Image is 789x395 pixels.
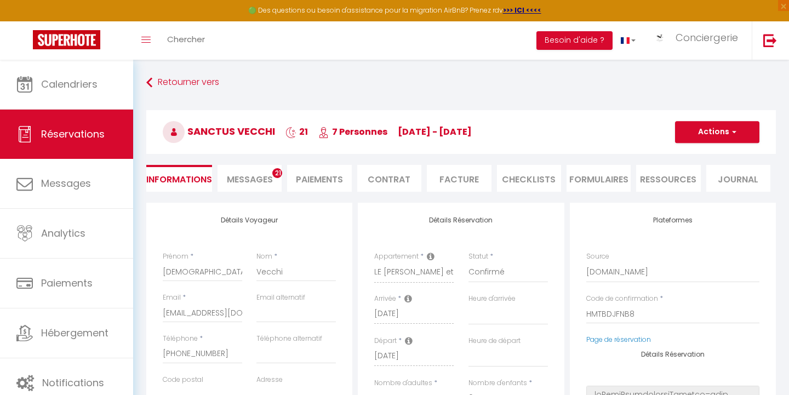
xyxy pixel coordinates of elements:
li: Facture [427,165,491,192]
label: Appartement [374,251,419,262]
li: Journal [706,165,770,192]
label: Arrivée [374,294,396,304]
a: Chercher [159,21,213,60]
span: 7 Personnes [318,125,387,138]
span: Analytics [41,226,85,240]
label: Heure de départ [468,336,521,346]
span: Sanctus Vecchi [163,124,275,138]
button: Besoin d'aide ? [536,31,613,50]
span: 21 [272,168,282,178]
span: Messages [227,173,273,186]
label: Nom [256,251,272,262]
label: Statut [468,251,488,262]
button: Actions [675,121,759,143]
span: Hébergement [41,326,108,340]
h4: Détails Réservation [586,351,759,358]
label: Email alternatif [256,293,305,303]
li: Informations [146,165,212,192]
span: Conciergerie [676,31,738,44]
span: 21 [285,125,308,138]
label: Prénom [163,251,188,262]
span: [DATE] - [DATE] [398,125,472,138]
img: logout [763,33,777,47]
span: Paiements [41,276,93,290]
label: Téléphone [163,334,198,344]
li: CHECKLISTS [497,165,561,192]
span: Chercher [167,33,205,45]
label: Code postal [163,375,203,385]
h4: Détails Voyageur [163,216,336,224]
label: Nombre d'enfants [468,378,527,388]
a: ... Conciergerie [644,21,752,60]
h4: Plateformes [586,216,759,224]
span: Messages [41,176,91,190]
span: Notifications [42,376,104,390]
label: Heure d'arrivée [468,294,516,304]
img: ... [652,32,668,44]
li: Ressources [636,165,700,192]
span: Réservations [41,127,105,141]
label: Email [163,293,181,303]
label: Source [586,251,609,262]
a: Page de réservation [586,335,651,344]
li: FORMULAIRES [567,165,631,192]
label: Adresse [256,375,283,385]
a: >>> ICI <<<< [503,5,541,15]
h4: Détails Réservation [374,216,547,224]
label: Départ [374,336,397,346]
a: Retourner vers [146,73,776,93]
li: Contrat [357,165,421,192]
li: Paiements [287,165,351,192]
label: Nombre d'adultes [374,378,432,388]
span: Calendriers [41,77,98,91]
img: Super Booking [33,30,100,49]
label: Code de confirmation [586,294,658,304]
label: Téléphone alternatif [256,334,322,344]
